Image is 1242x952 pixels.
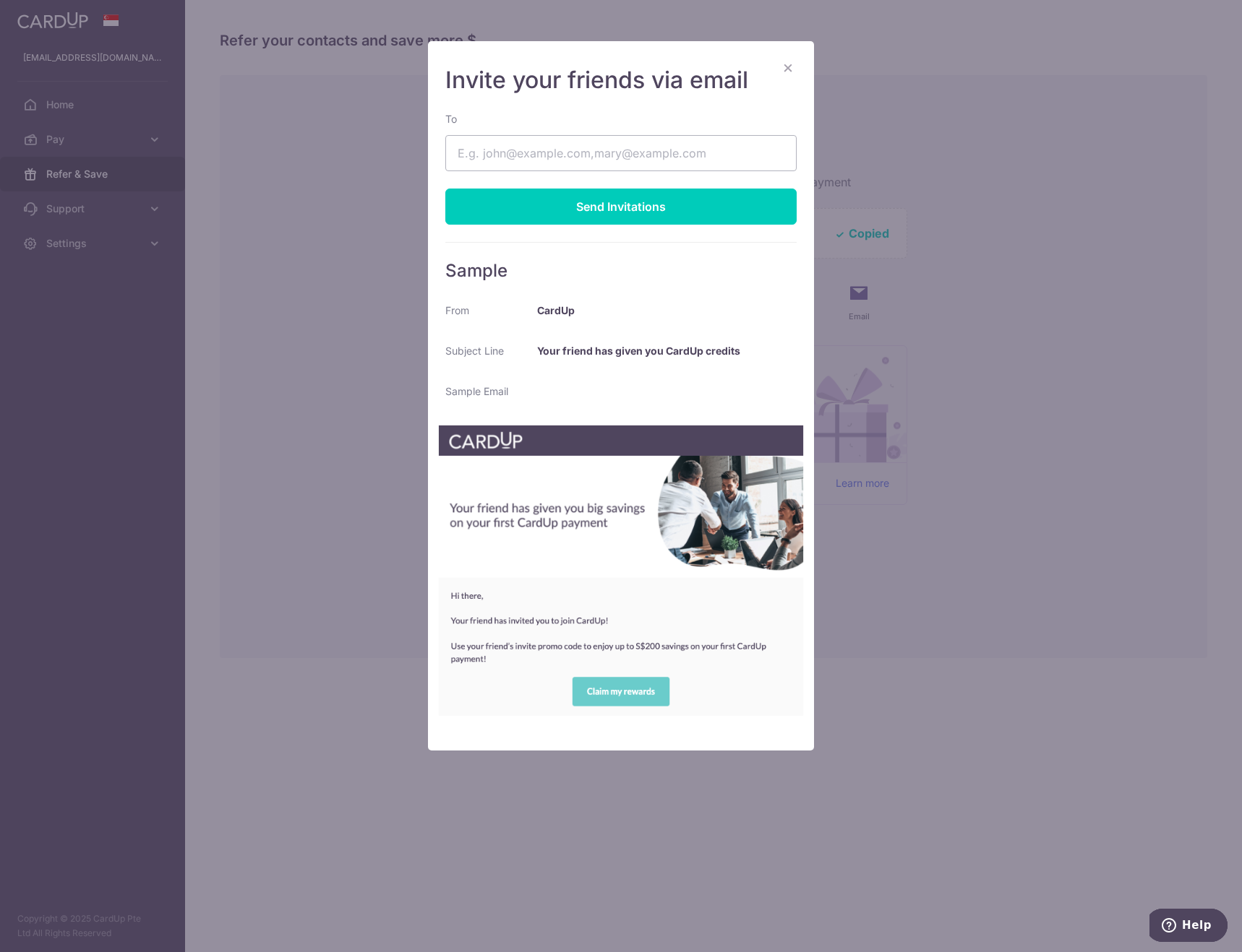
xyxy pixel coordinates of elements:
h5: Sample [445,260,797,282]
span: Help [33,10,62,23]
label: From [445,303,469,318]
b: Your friend has given you CardUp credits [537,345,740,357]
iframe: Opens a widget where you can find more information [1149,909,1228,945]
button: × [779,59,797,76]
label: Subject Line [445,344,504,358]
input: E.g. john@example.com,mary@example.com [445,135,797,171]
img: example_raf_email-e836d9dee2902e4ca4e65a918beb4852858338b9f67aca52c187496fcd8597ff.png [438,425,804,716]
b: CardUp [537,304,575,316]
label: To [445,112,457,126]
h4: Invite your friends via email [445,66,797,95]
label: Sample Email [445,384,508,399]
div: Send Invitations [445,189,797,225]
